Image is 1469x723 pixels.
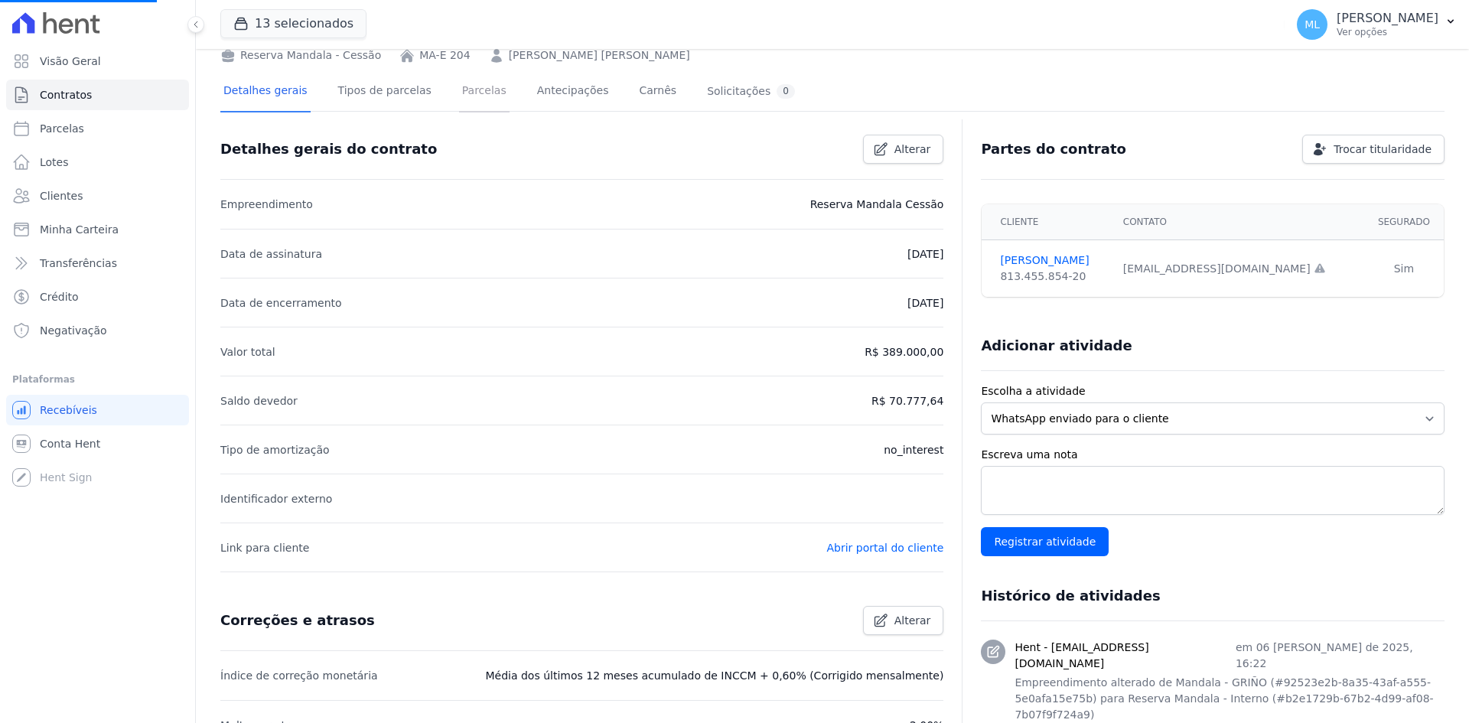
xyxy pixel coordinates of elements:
[220,245,322,263] p: Data de assinatura
[894,142,931,157] span: Alterar
[1364,204,1444,240] th: Segurado
[1302,135,1445,164] a: Trocar titularidade
[982,204,1113,240] th: Cliente
[40,323,107,338] span: Negativação
[6,147,189,177] a: Lotes
[335,72,435,112] a: Tipos de parcelas
[1236,640,1445,672] p: em 06 [PERSON_NAME] de 2025, 16:22
[220,47,381,64] div: Reserva Mandala - Cessão
[1123,261,1355,277] div: [EMAIL_ADDRESS][DOMAIN_NAME]
[509,47,690,64] a: [PERSON_NAME] [PERSON_NAME]
[1285,3,1469,46] button: ML [PERSON_NAME] Ver opções
[220,140,437,158] h3: Detalhes gerais do contrato
[1364,240,1444,298] td: Sim
[220,72,311,112] a: Detalhes gerais
[907,245,943,263] p: [DATE]
[40,188,83,204] span: Clientes
[981,140,1126,158] h3: Partes do contrato
[894,613,931,628] span: Alterar
[707,84,795,99] div: Solicitações
[40,222,119,237] span: Minha Carteira
[981,527,1109,556] input: Registrar atividade
[6,282,189,312] a: Crédito
[40,402,97,418] span: Recebíveis
[6,46,189,77] a: Visão Geral
[1334,142,1432,157] span: Trocar titularidade
[704,72,798,112] a: Solicitações0
[40,289,79,305] span: Crédito
[865,343,943,361] p: R$ 389.000,00
[884,441,943,459] p: no_interest
[863,135,944,164] a: Alterar
[777,84,795,99] div: 0
[6,214,189,245] a: Minha Carteira
[810,195,944,213] p: Reserva Mandala Cessão
[220,9,366,38] button: 13 selecionados
[485,666,943,685] p: Média dos últimos 12 meses acumulado de INCCM + 0,60% (Corrigido mensalmente)
[907,294,943,312] p: [DATE]
[1337,26,1438,38] p: Ver opções
[826,542,943,554] a: Abrir portal do cliente
[220,611,375,630] h3: Correções e atrasos
[220,195,313,213] p: Empreendimento
[6,181,189,211] a: Clientes
[12,370,183,389] div: Plataformas
[40,436,100,451] span: Conta Hent
[1015,640,1236,672] h3: Hent - [EMAIL_ADDRESS][DOMAIN_NAME]
[220,666,378,685] p: Índice de correção monetária
[1015,675,1445,723] p: Empreendimento alterado de Mandala - GRIÑO (#92523e2b-8a35-43af-a555-5e0afa15e75b) para Reserva M...
[636,72,679,112] a: Carnês
[1337,11,1438,26] p: [PERSON_NAME]
[534,72,612,112] a: Antecipações
[220,392,298,410] p: Saldo devedor
[1000,269,1104,285] div: 813.455.854-20
[981,587,1160,605] h3: Histórico de atividades
[40,121,84,136] span: Parcelas
[1000,252,1104,269] a: [PERSON_NAME]
[220,441,330,459] p: Tipo de amortização
[459,72,510,112] a: Parcelas
[6,248,189,278] a: Transferências
[863,606,944,635] a: Alterar
[419,47,470,64] a: MA-E 204
[40,54,101,69] span: Visão Geral
[981,447,1445,463] label: Escreva uma nota
[40,155,69,170] span: Lotes
[40,87,92,103] span: Contratos
[220,490,332,508] p: Identificador externo
[220,539,309,557] p: Link para cliente
[6,315,189,346] a: Negativação
[6,428,189,459] a: Conta Hent
[871,392,943,410] p: R$ 70.777,64
[1114,204,1364,240] th: Contato
[981,383,1445,399] label: Escolha a atividade
[6,395,189,425] a: Recebíveis
[981,337,1132,355] h3: Adicionar atividade
[40,256,117,271] span: Transferências
[6,80,189,110] a: Contratos
[220,294,342,312] p: Data de encerramento
[220,343,275,361] p: Valor total
[6,113,189,144] a: Parcelas
[1305,19,1320,30] span: ML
